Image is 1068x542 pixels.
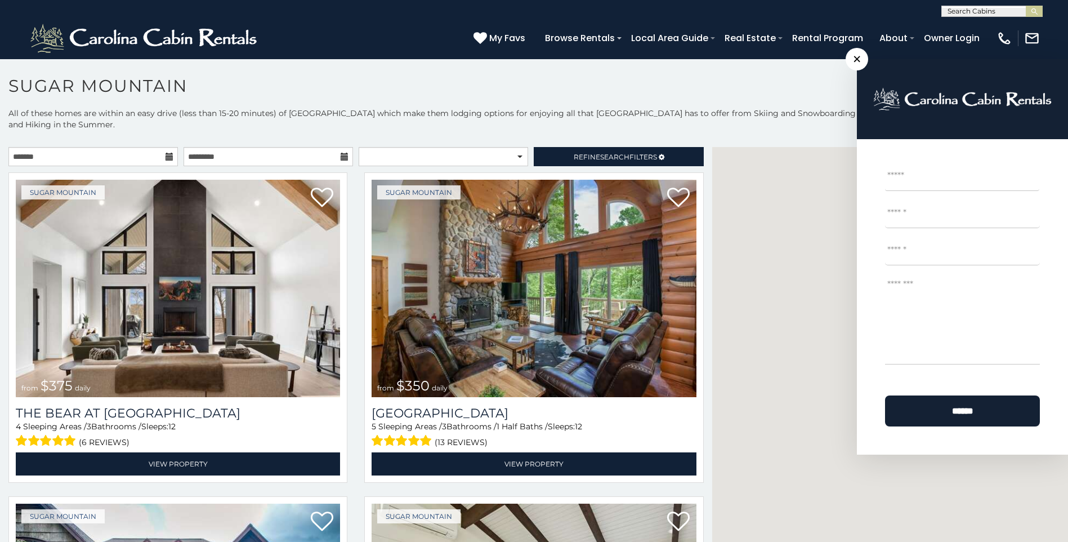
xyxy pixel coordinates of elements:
img: logo [873,87,1052,111]
a: About [874,28,913,48]
span: 5 [372,421,376,432]
span: Refine Filters [574,153,657,161]
a: Add to favorites [667,186,690,210]
a: RefineSearchFilters [534,147,703,166]
a: Add to favorites [311,186,333,210]
span: daily [75,384,91,392]
a: Sugar Mountain [21,509,105,523]
a: [GEOGRAPHIC_DATA] [372,406,696,421]
span: from [21,384,38,392]
span: 1 Half Baths / [497,421,548,432]
span: (6 reviews) [79,435,129,450]
span: My Favs [489,31,525,45]
a: Add to favorites [667,510,690,534]
a: The Bear At [GEOGRAPHIC_DATA] [16,406,340,421]
span: $350 [396,377,430,394]
span: Search [600,153,629,161]
img: phone-regular-white.png [996,30,1012,46]
a: Rental Program [787,28,869,48]
span: from [377,384,394,392]
span: (13 reviews) [435,435,488,450]
a: Owner Login [918,28,985,48]
a: Sugar Mountain [21,185,105,199]
a: Sugar Mountain [377,185,461,199]
a: Sugar Mountain [377,509,461,523]
a: View Property [372,452,696,476]
img: 1714398141_thumbnail.jpeg [372,180,696,397]
a: My Favs [473,31,528,46]
span: 4 [16,421,21,432]
span: 3 [87,421,91,432]
span: 12 [575,421,582,432]
span: daily [432,384,448,392]
div: Sleeping Areas / Bathrooms / Sleeps: [372,421,696,450]
a: Local Area Guide [625,28,714,48]
a: Real Estate [719,28,781,48]
div: Sleeping Areas / Bathrooms / Sleeps: [16,421,340,450]
span: 12 [168,421,176,432]
h3: Grouse Moor Lodge [372,406,696,421]
a: View Property [16,452,340,476]
a: from $375 daily [16,180,340,397]
img: 1714387646_thumbnail.jpeg [16,180,340,397]
span: $375 [41,377,73,394]
span: 3 [442,421,446,432]
img: mail-regular-white.png [1024,30,1040,46]
h3: The Bear At Sugar Mountain [16,406,340,421]
img: White-1-2.png [28,21,262,55]
a: Add to favorites [311,510,333,534]
a: from $350 daily [372,180,696,397]
a: Browse Rentals [539,28,620,48]
span: × [846,48,868,70]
